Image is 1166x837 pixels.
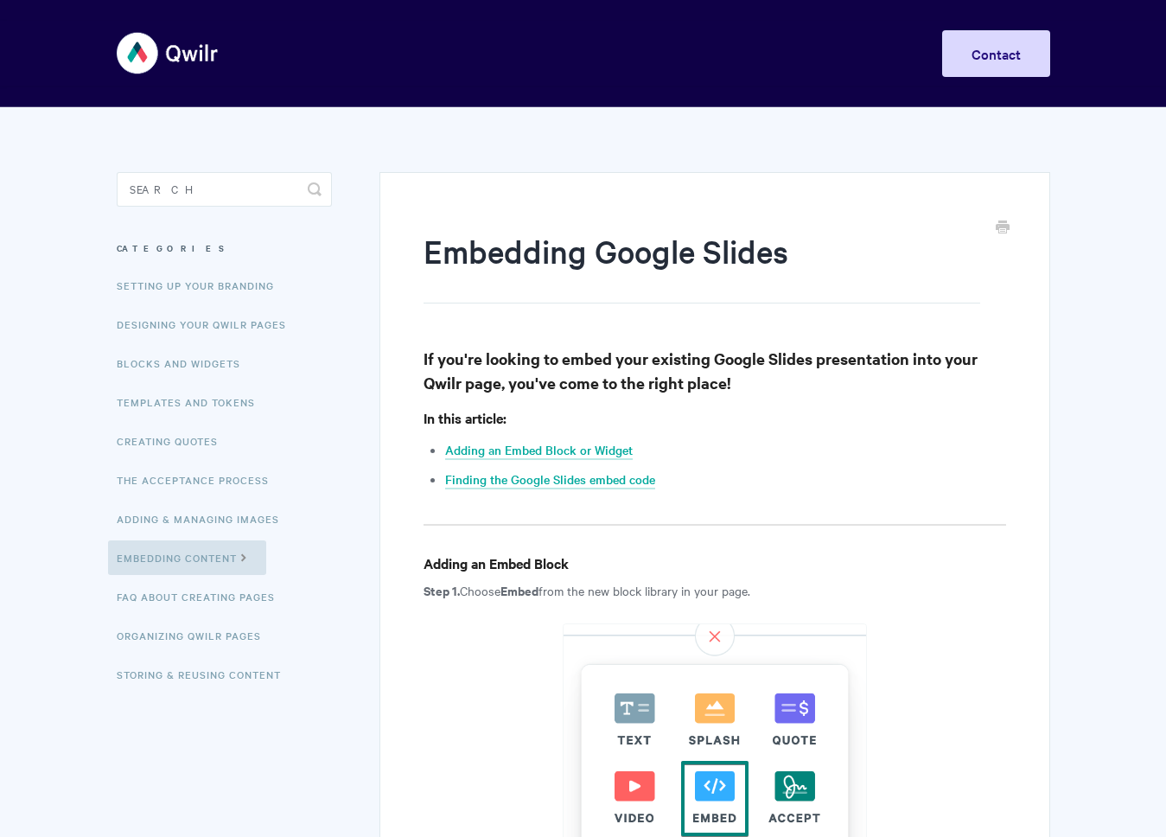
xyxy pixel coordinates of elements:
a: Print this Article [996,219,1010,238]
strong: Embed [500,581,538,599]
a: Organizing Qwilr Pages [117,618,274,653]
a: Adding & Managing Images [117,502,292,536]
h4: In this article: [424,407,1005,429]
a: Setting up your Branding [117,268,287,303]
a: Embedding Content [108,540,266,575]
a: Templates and Tokens [117,385,268,419]
a: FAQ About Creating Pages [117,579,288,614]
img: Qwilr Help Center [117,21,220,86]
p: Choose from the new block library in your page. [424,580,1005,601]
a: Adding an Embed Block or Widget [445,441,633,460]
h4: Adding an Embed Block [424,553,1005,574]
a: Contact [942,30,1050,77]
h1: Embedding Google Slides [424,229,979,303]
a: Storing & Reusing Content [117,657,294,692]
a: Designing Your Qwilr Pages [117,307,299,342]
a: The Acceptance Process [117,463,282,497]
a: Creating Quotes [117,424,231,458]
a: Blocks and Widgets [117,346,253,380]
input: Search [117,172,332,207]
strong: Step 1. [424,581,460,599]
h3: Categories [117,233,332,264]
a: Finding the Google Slides embed code [445,470,655,489]
h3: If you're looking to embed your existing Google Slides presentation into your Qwilr page, you've ... [424,347,1005,395]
